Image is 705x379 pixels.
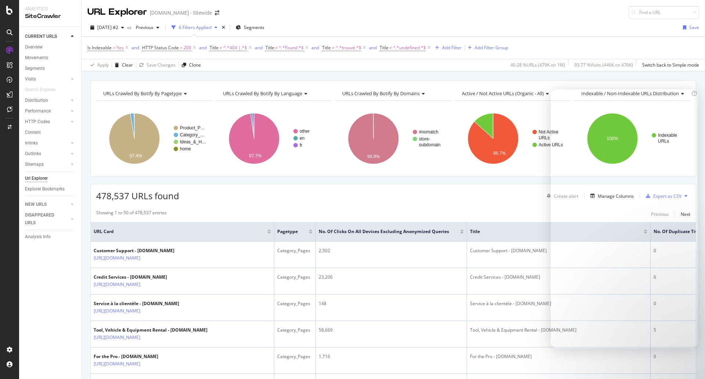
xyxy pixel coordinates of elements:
[25,233,51,241] div: Analysis Info
[300,143,302,148] text: fr
[94,307,140,315] a: [URL][DOMAIN_NAME]
[275,44,278,51] span: ≠
[221,87,325,99] h4: URLs Crawled By Botify By language
[87,6,147,18] div: URL Explorer
[319,274,464,280] div: 23,206
[25,97,48,104] div: Distribution
[25,43,76,51] a: Overview
[223,90,302,97] span: URLs Crawled By Botify By language
[113,44,115,51] span: =
[574,62,633,68] div: 93.77 % Visits ( 446K on 476K )
[25,12,75,21] div: SiteCrawler
[332,44,335,51] span: ≠
[25,97,69,104] a: Distribution
[150,9,212,17] div: [DOMAIN_NAME] - Sitewide
[244,24,264,31] span: Segments
[300,136,304,141] text: en
[169,22,220,33] button: 6 Filters Applied
[319,228,449,235] span: No. of Clicks On All Devices excluding anonymized queries
[94,247,174,254] div: Customer Support - [DOMAIN_NAME]
[142,44,179,51] span: HTTP Status Code
[25,129,76,136] a: Content
[25,175,48,182] div: Url Explorer
[96,107,212,171] svg: A chart.
[87,44,112,51] span: Is Indexable
[539,142,563,147] text: Active URLs
[216,107,332,171] svg: A chart.
[642,62,699,68] div: Switch back to Simple mode
[369,44,377,51] button: and
[311,44,319,51] button: and
[249,153,261,158] text: 97.7%
[87,59,109,71] button: Apply
[255,44,263,51] div: and
[25,65,45,72] div: Segments
[470,300,647,307] div: Service à la clientèle - [DOMAIN_NAME]
[319,353,464,360] div: 1,716
[580,87,690,99] h4: Indexable / Non-Indexable URLs Distribution
[689,24,699,31] div: Save
[680,354,698,372] iframe: Intercom live chat
[341,87,445,99] h4: URLs Crawled By Botify By domains
[122,62,133,68] div: Clear
[25,129,41,136] div: Content
[475,44,508,51] div: Add Filter Group
[462,90,544,97] span: Active / Not Active URLs (organic - all)
[116,43,124,53] span: Yes
[94,360,140,368] a: [URL][DOMAIN_NAME]
[131,44,139,51] div: and
[189,62,201,68] div: Clone
[342,90,420,97] span: URLs Crawled By Botify By domains
[25,201,69,208] a: NEW URLS
[25,150,69,158] a: Outlinks
[25,139,38,147] div: Inlinks
[470,327,647,333] div: Tool, Vehicle & Equipment Rental - [DOMAIN_NAME]
[210,44,218,51] span: Title
[470,274,647,280] div: Credit Services - [DOMAIN_NAME]
[215,10,219,15] div: arrow-right-arrow-left
[510,62,565,68] div: 40.28 % URLs ( 479K on 1M )
[133,24,153,31] span: Previous
[25,150,41,158] div: Outlinks
[25,161,44,168] div: Sitemaps
[322,44,331,51] span: Title
[180,125,205,130] text: Product_P…
[25,54,76,62] a: Movements
[94,228,265,235] span: URL Card
[25,107,69,115] a: Performance
[277,247,312,254] div: Category_Pages
[147,62,176,68] div: Save Changes
[180,44,182,51] span: =
[300,129,310,134] text: other
[180,132,205,137] text: Category_…
[539,135,550,140] text: URLs
[335,107,451,171] svg: A chart.
[94,353,172,360] div: For the Pro - [DOMAIN_NAME]
[25,54,48,62] div: Movements
[25,185,65,193] div: Explorer Bookmarks
[319,247,464,254] div: 2,502
[180,146,191,151] text: home
[455,107,571,171] svg: A chart.
[277,327,312,333] div: Category_Pages
[493,151,506,156] text: 86.7%
[87,22,127,33] button: [DATE] #2
[25,211,62,227] div: DISAPPEARED URLS
[180,139,206,144] text: Ideas_&_H…
[136,59,176,71] button: Save Changes
[94,254,140,262] a: [URL][DOMAIN_NAME]
[199,44,207,51] button: and
[539,129,558,135] text: Not Active
[390,44,392,51] span: ≠
[233,22,267,33] button: Segments
[25,107,51,115] div: Performance
[25,161,69,168] a: Sitemaps
[367,154,380,159] text: 99.9%
[102,87,206,99] h4: URLs Crawled By Botify By pagetype
[94,334,140,341] a: [URL][DOMAIN_NAME]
